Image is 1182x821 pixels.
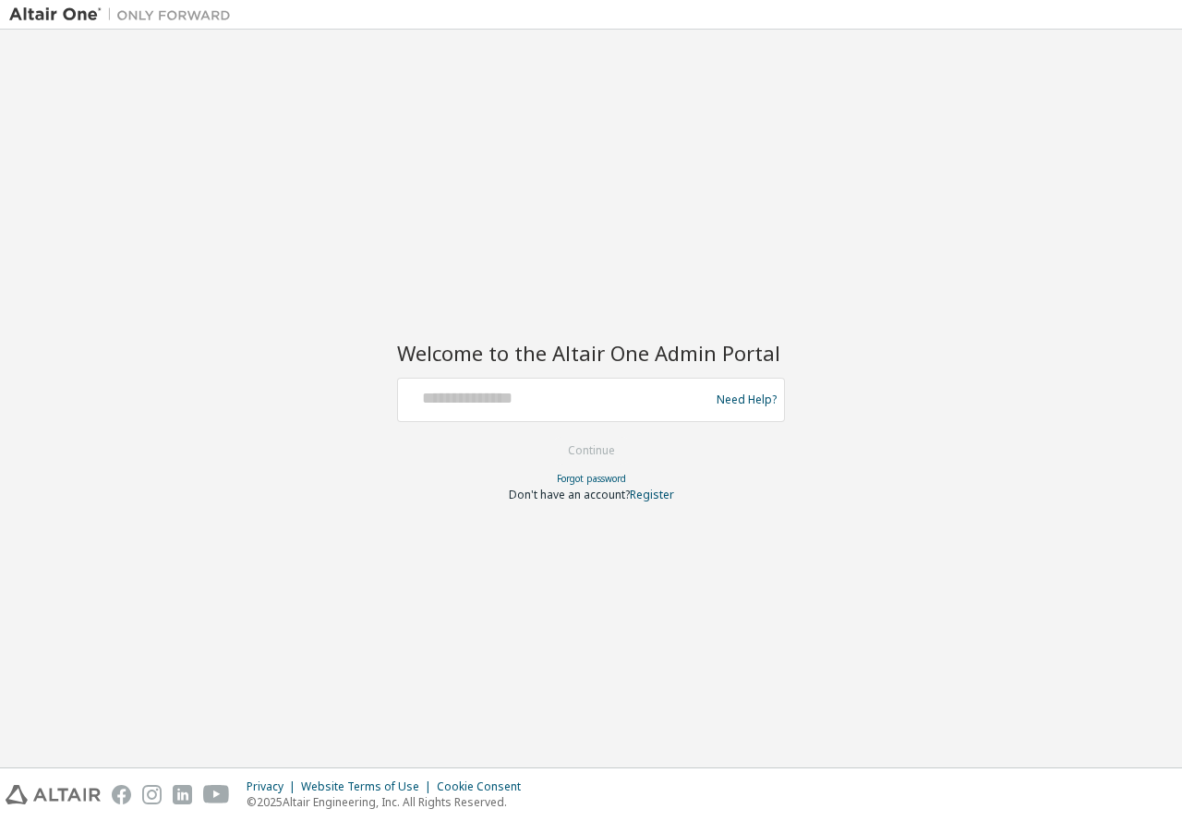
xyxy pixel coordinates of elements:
[247,794,532,810] p: © 2025 Altair Engineering, Inc. All Rights Reserved.
[112,785,131,804] img: facebook.svg
[142,785,162,804] img: instagram.svg
[247,779,301,794] div: Privacy
[173,785,192,804] img: linkedin.svg
[437,779,532,794] div: Cookie Consent
[557,472,626,485] a: Forgot password
[630,487,674,502] a: Register
[9,6,240,24] img: Altair One
[6,785,101,804] img: altair_logo.svg
[717,399,777,400] a: Need Help?
[203,785,230,804] img: youtube.svg
[301,779,437,794] div: Website Terms of Use
[509,487,630,502] span: Don't have an account?
[397,340,785,366] h2: Welcome to the Altair One Admin Portal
